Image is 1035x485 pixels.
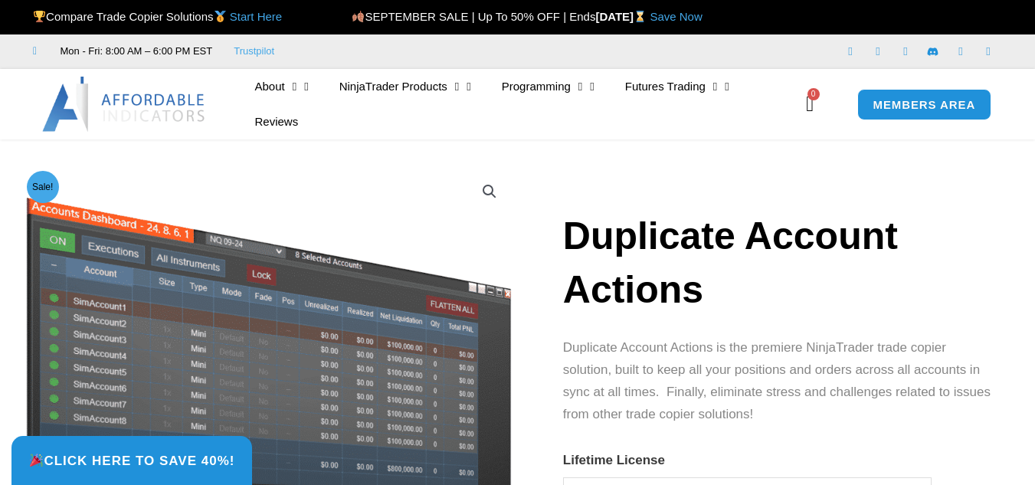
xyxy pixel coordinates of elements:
img: ⌛ [634,11,646,22]
span: 0 [807,88,820,100]
a: Start Here [230,10,282,23]
img: 🥇 [215,11,226,22]
span: MEMBERS AREA [873,99,976,110]
nav: Menu [239,69,802,139]
a: MEMBERS AREA [857,89,992,120]
h1: Duplicate Account Actions [563,209,997,316]
img: 🏆 [34,11,45,22]
a: Futures Trading [610,69,745,104]
span: Compare Trade Copier Solutions [33,10,282,23]
strong: [DATE] [595,10,650,23]
a: Save Now [650,10,702,23]
img: 🎉 [30,454,43,467]
a: Programming [486,69,610,104]
a: 0 [783,82,837,126]
span: Click Here to save 40%! [29,454,234,467]
img: LogoAI | Affordable Indicators – NinjaTrader [42,77,207,132]
a: 🎉Click Here to save 40%! [11,436,252,485]
span: Mon - Fri: 8:00 AM – 6:00 PM EST [57,42,213,61]
a: NinjaTrader Products [324,69,486,104]
a: View full-screen image gallery [476,178,503,205]
a: About [239,69,323,104]
img: 🍂 [352,11,364,22]
a: Trustpilot [234,42,274,61]
a: Reviews [239,104,313,139]
p: Duplicate Account Actions is the premiere NinjaTrader trade copier solution, built to keep all yo... [563,337,997,426]
span: SEPTEMBER SALE | Up To 50% OFF | Ends [352,10,595,23]
span: Sale! [27,171,59,203]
